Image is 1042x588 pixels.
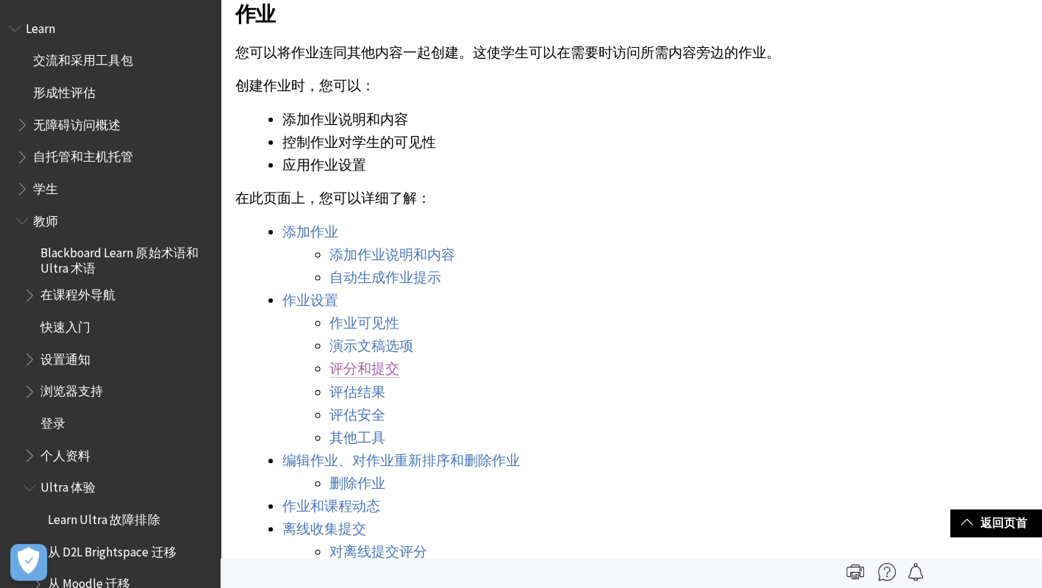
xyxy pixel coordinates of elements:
a: 评分和提交 [329,360,399,378]
a: 评估结果 [329,384,385,401]
span: Learn [26,16,55,36]
span: Blackboard Learn 原始术语和 Ultra 术语 [40,241,210,276]
span: 教师 [33,209,58,229]
a: 编辑作业、对作业重新排序和删除作业 [282,452,520,470]
p: 您可以将作业连同其他内容一起创建。这使学生可以在需要时访问所需内容旁边的作业。 [235,43,810,62]
span: 在课程外导航 [40,283,115,303]
span: 无障碍访问概述 [33,112,121,132]
a: 其他工具 [329,429,385,447]
a: 演示文稿选项 [329,337,413,355]
a: 离线收集提交 [282,520,366,538]
span: 浏览器支持 [40,379,103,399]
img: More help [878,563,896,581]
a: 删除作业 [329,475,385,492]
span: 学生 [33,176,58,196]
li: 控制作业对学生的可见性 [282,132,810,153]
a: 自动生成作业提示 [329,269,441,287]
a: 作业可见性 [329,315,399,332]
span: Ultra 体验 [40,476,96,495]
span: 交流和采用工具包 [33,49,133,68]
a: 返回页首 [950,509,1042,537]
span: 个人资料 [40,443,90,463]
p: 创建作业时，您可以： [235,76,810,96]
li: 应用作业设置 [282,155,810,176]
button: Open Preferences [10,544,47,581]
a: 评估安全 [329,406,385,424]
span: 登录 [40,411,65,431]
img: Print [846,563,864,581]
span: 形成性评估 [33,80,96,100]
a: 作业和课程动态 [282,498,380,515]
span: 从 D2L Brightspace 迁移 [48,539,176,559]
span: 自托管和主机托管 [33,145,133,165]
li: 添加作业说明和内容 [282,110,810,130]
span: 快速入门 [40,315,90,334]
a: 添加作业 [282,223,338,241]
a: 添加作业说明和内容 [329,246,455,264]
span: Learn Ultra 故障排除 [48,507,160,527]
a: 对离线提交评分 [329,543,427,561]
p: 在此页面上，您可以详细了解： [235,189,810,208]
img: Follow this page [907,563,924,581]
span: 设置通知 [40,347,90,367]
a: 作业设置 [282,292,338,309]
